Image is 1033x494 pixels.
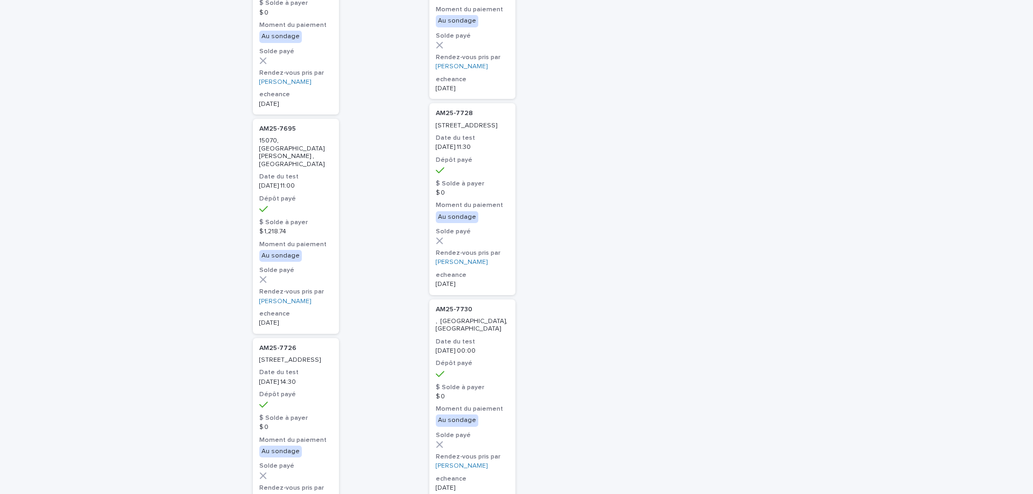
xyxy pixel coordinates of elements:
[259,288,332,296] h3: Rendez-vous pris par
[436,453,509,461] h3: Rendez-vous pris par
[436,211,478,223] div: Au sondage
[259,368,332,377] h3: Date du test
[259,240,332,249] h3: Moment du paiement
[259,424,332,431] p: $ 0
[259,137,332,168] p: 15070, [GEOGRAPHIC_DATA][PERSON_NAME] , [GEOGRAPHIC_DATA]
[259,21,332,30] h3: Moment du paiement
[436,359,509,368] h3: Dépôt payé
[259,182,332,190] p: [DATE] 11:00
[436,383,509,392] h3: $ Solde à payer
[259,47,332,56] h3: Solde payé
[436,281,509,288] p: [DATE]
[259,78,311,86] a: [PERSON_NAME]
[259,218,332,227] h3: $ Solde à payer
[259,9,332,17] p: $ 0
[436,347,509,355] p: [DATE] 00:00
[259,90,332,99] h3: echeance
[429,103,515,295] a: AM25-7728 [STREET_ADDRESS]Date du test[DATE] 11:30Dépôt payé$ Solde à payer$ 0Moment du paiementA...
[259,345,332,352] p: AM25-7726
[259,228,332,235] p: $ 1,218.74
[436,318,509,333] p: , [GEOGRAPHIC_DATA], [GEOGRAPHIC_DATA]
[259,310,332,318] h3: echeance
[436,134,509,142] h3: Date du test
[436,85,509,92] p: [DATE]
[259,31,302,42] div: Au sondage
[436,249,509,257] h3: Rendez-vous pris par
[436,393,509,400] p: $ 0
[436,431,509,440] h3: Solde payé
[436,475,509,483] h3: echeance
[436,15,478,27] div: Au sondage
[436,227,509,236] h3: Solde payé
[259,436,332,445] h3: Moment du paiement
[259,462,332,470] h3: Solde payé
[436,75,509,84] h3: echeance
[436,63,487,70] a: [PERSON_NAME]
[253,119,339,333] a: AM25-7695 15070, [GEOGRAPHIC_DATA][PERSON_NAME] , [GEOGRAPHIC_DATA]Date du test[DATE] 11:00Dépôt ...
[259,125,332,133] p: AM25-7695
[259,446,302,457] div: Au sondage
[259,101,332,108] p: [DATE]
[259,319,332,327] p: [DATE]
[259,69,332,77] h3: Rendez-vous pris par
[259,266,332,275] h3: Solde payé
[259,195,332,203] h3: Dépôt payé
[436,462,487,470] a: [PERSON_NAME]
[259,250,302,262] div: Au sondage
[436,110,509,117] p: AM25-7728
[259,390,332,399] h3: Dépôt payé
[436,414,478,426] div: Au sondage
[436,53,509,62] h3: Rendez-vous pris par
[259,356,332,364] p: [STREET_ADDRESS]
[436,32,509,40] h3: Solde payé
[436,201,509,210] h3: Moment du paiement
[436,180,509,188] h3: $ Solde à payer
[436,306,509,313] p: AM25-7730
[259,298,311,305] a: [PERSON_NAME]
[259,484,332,492] h3: Rendez-vous pris par
[436,271,509,280] h3: echeance
[436,338,509,346] h3: Date du test
[436,484,509,492] p: [DATE]
[436,5,509,14] h3: Moment du paiement
[436,144,509,151] p: [DATE] 11:30
[436,189,509,197] p: $ 0
[259,414,332,423] h3: $ Solde à payer
[259,173,332,181] h3: Date du test
[436,259,487,266] a: [PERSON_NAME]
[436,122,509,130] p: [STREET_ADDRESS]
[436,156,509,164] h3: Dépôt payé
[436,405,509,413] h3: Moment du paiement
[259,378,332,386] p: [DATE] 14:30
